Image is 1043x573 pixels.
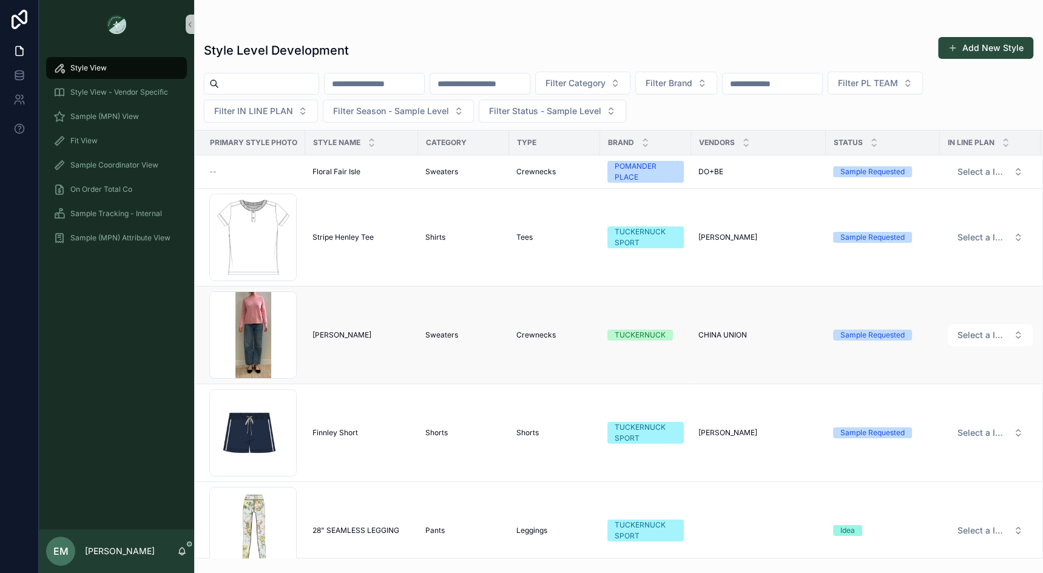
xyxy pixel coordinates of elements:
button: Select Button [828,72,923,95]
a: [PERSON_NAME] [698,428,819,438]
a: CHINA UNION [698,330,819,340]
a: Shorts [516,428,593,438]
span: Leggings [516,526,547,535]
a: TUCKERNUCK SPORT [607,422,684,444]
span: Filter PL TEAM [838,77,898,89]
span: Filter Season - Sample Level [333,105,449,117]
span: Select a IN LINE PLAN [957,427,1008,439]
img: App logo [107,15,126,34]
a: Sample (MPN) Attribute View [46,227,187,249]
span: Sample (MPN) View [70,112,139,121]
span: EM [53,544,69,558]
span: Stripe Henley Tee [312,232,374,242]
div: Sample Requested [840,427,905,438]
a: Style View [46,57,187,79]
span: On Order Total Co [70,185,132,194]
span: Status [834,138,863,147]
button: Select Button [948,520,1033,541]
span: -- [209,167,217,177]
h1: Style Level Development [204,42,349,59]
span: Type [517,138,536,147]
a: Tees [516,232,593,242]
span: Shirts [425,232,445,242]
a: Select Button [947,324,1033,347]
a: Sample (MPN) View [46,106,187,127]
div: scrollable content [39,49,194,529]
span: Vendors [699,138,735,147]
div: Sample Requested [840,330,905,341]
button: Select Button [948,161,1033,183]
span: [PERSON_NAME] [698,232,757,242]
a: Pants [425,526,502,535]
span: Sweaters [425,167,458,177]
button: Select Button [323,100,474,123]
a: -- [209,167,298,177]
a: TUCKERNUCK SPORT [607,226,684,248]
button: Select Button [479,100,626,123]
a: [PERSON_NAME] [312,330,411,340]
a: Sample Requested [833,427,933,438]
button: Select Button [948,422,1033,444]
span: Style View - Vendor Specific [70,87,168,97]
span: DO+BE [698,167,723,177]
span: Filter Status - Sample Level [489,105,601,117]
div: Idea [840,525,855,536]
a: Crewnecks [516,330,593,340]
button: Select Button [535,72,630,95]
span: Pants [425,526,445,535]
span: Floral Fair Isle [312,167,360,177]
span: Style View [70,63,107,73]
span: Category [426,138,467,147]
div: TUCKERNUCK SPORT [615,226,677,248]
p: [PERSON_NAME] [85,545,155,557]
a: Select Button [947,160,1033,183]
a: Finnley Short [312,428,411,438]
div: TUCKERNUCK SPORT [615,422,677,444]
a: Sample Tracking - Internal [46,203,187,225]
a: Sample Requested [833,166,933,177]
a: TUCKERNUCK SPORT [607,520,684,541]
span: Select a IN LINE PLAN [957,231,1008,243]
span: Filter Brand [646,77,692,89]
a: Sample Requested [833,232,933,243]
div: Sample Requested [840,166,905,177]
span: Style Name [313,138,360,147]
a: Sweaters [425,330,502,340]
a: Crewnecks [516,167,593,177]
span: Crewnecks [516,330,556,340]
a: Sweaters [425,167,502,177]
a: Fit View [46,130,187,152]
div: TUCKERNUCK SPORT [615,520,677,541]
span: Finnley Short [312,428,358,438]
span: CHINA UNION [698,330,747,340]
span: Filter IN LINE PLAN [214,105,293,117]
a: [PERSON_NAME] [698,232,819,242]
span: IN LINE PLAN [948,138,994,147]
a: On Order Total Co [46,178,187,200]
a: Shorts [425,428,502,438]
div: POMANDER PLACE [615,161,677,183]
span: [PERSON_NAME] [312,330,371,340]
span: 28" SEAMLESS LEGGING [312,526,399,535]
a: Stripe Henley Tee [312,232,411,242]
button: Select Button [204,100,318,123]
span: Select a IN LINE PLAN [957,524,1008,537]
span: Crewnecks [516,167,556,177]
button: Select Button [948,226,1033,248]
div: Sample Requested [840,232,905,243]
a: Leggings [516,526,593,535]
button: Select Button [948,324,1033,346]
span: Fit View [70,136,98,146]
span: Select a IN LINE PLAN [957,329,1008,341]
a: POMANDER PLACE [607,161,684,183]
a: Select Button [947,421,1033,444]
a: 28" SEAMLESS LEGGING [312,526,411,535]
button: Add New Style [938,37,1033,59]
a: DO+BE [698,167,819,177]
a: Idea [833,525,933,536]
a: Sample Requested [833,330,933,341]
div: TUCKERNUCK [615,330,666,341]
span: Brand [608,138,634,147]
a: Style View - Vendor Specific [46,81,187,103]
